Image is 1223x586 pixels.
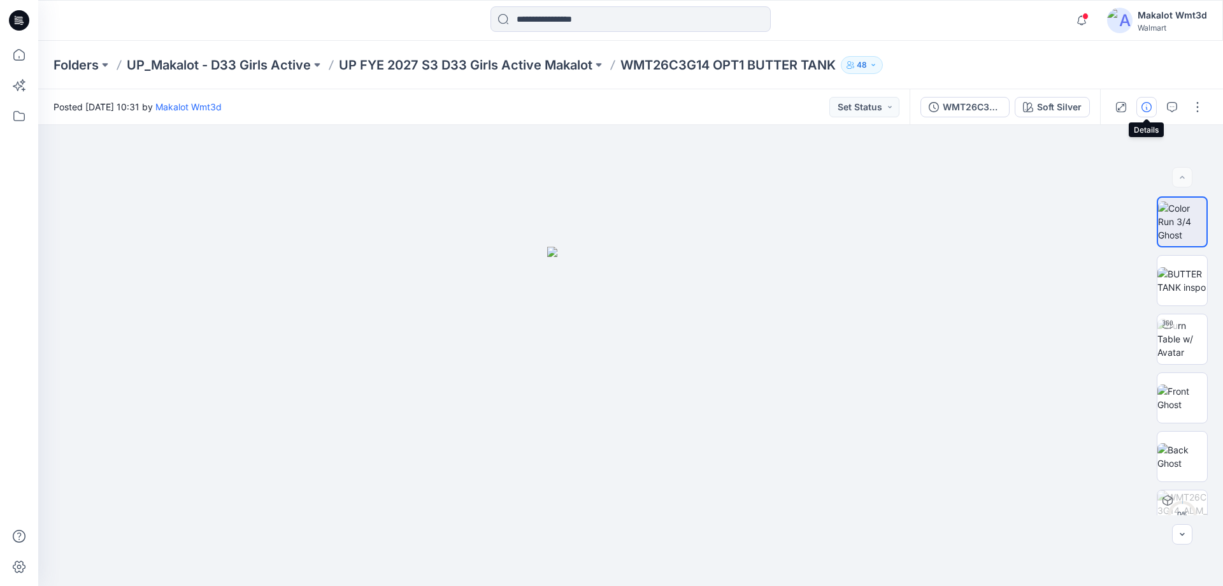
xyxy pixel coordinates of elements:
button: Details [1136,97,1157,117]
img: Back Ghost [1157,443,1207,470]
a: Folders [54,56,99,74]
div: Soft Silver [1037,100,1082,114]
img: Front Ghost [1157,385,1207,411]
img: BUTTER TANK inspo [1157,267,1207,294]
a: UP_Makalot - D33 Girls Active [127,56,311,74]
button: 48 [841,56,883,74]
div: WMT26C3G14_ADM_OPT1_BUTTER TANK [943,100,1001,114]
div: Makalot Wmt3d [1138,8,1207,23]
a: UP FYE 2027 S3 D33 Girls Active Makalot [339,56,592,74]
img: WMT26C3G14_ADM_OPT1_BUTTER TANK Soft Silver [1157,490,1207,540]
button: Soft Silver [1015,97,1090,117]
a: Makalot Wmt3d [155,101,222,112]
img: avatar [1107,8,1133,33]
img: Turn Table w/ Avatar [1157,319,1207,359]
div: Walmart [1138,23,1207,33]
img: Color Run 3/4 Ghost [1158,201,1206,242]
div: 0 % [1167,509,1198,520]
p: 48 [857,58,867,72]
button: WMT26C3G14_ADM_OPT1_BUTTER TANK [920,97,1010,117]
span: Posted [DATE] 10:31 by [54,100,222,114]
p: WMT26C3G14 OPT1 BUTTER TANK [620,56,836,74]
